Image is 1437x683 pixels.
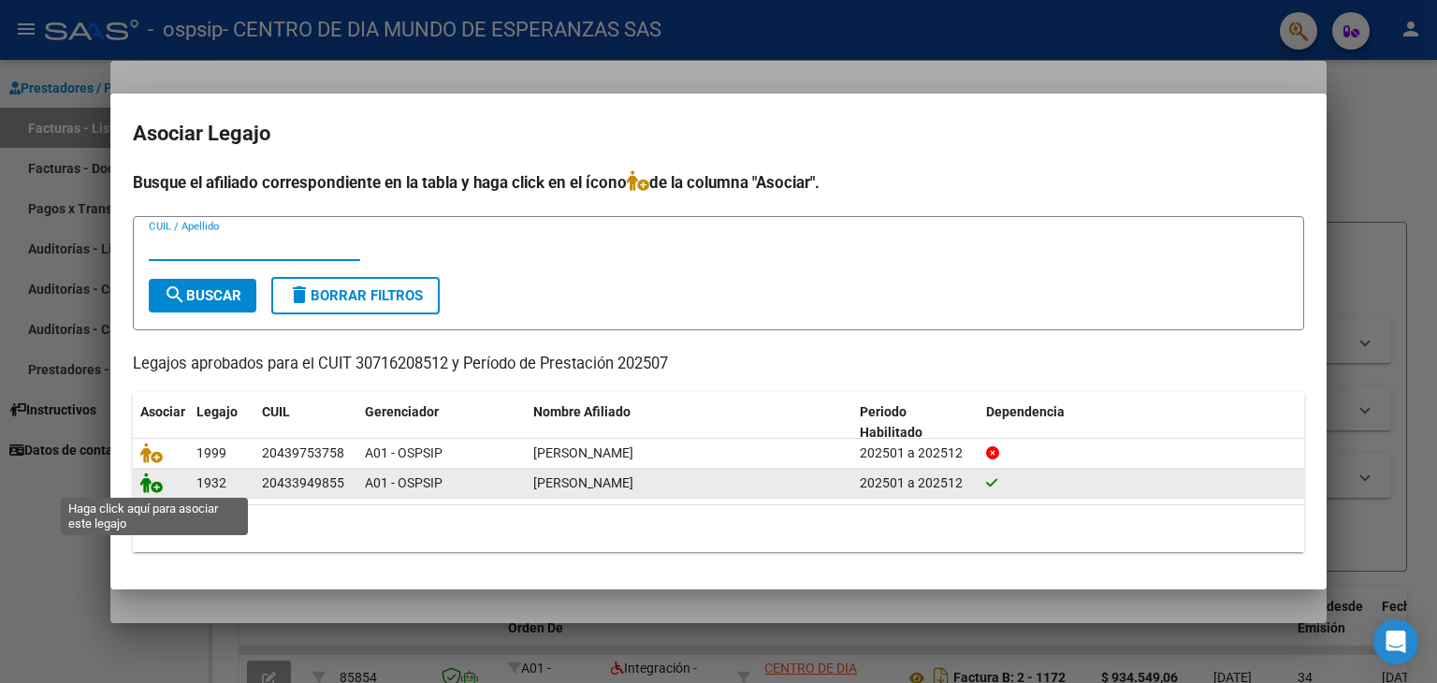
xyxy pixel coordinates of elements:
[133,505,1304,552] div: 2 registros
[133,353,1304,376] p: Legajos aprobados para el CUIT 30716208512 y Período de Prestación 202507
[164,283,186,306] mat-icon: search
[196,445,226,460] span: 1999
[288,287,423,304] span: Borrar Filtros
[357,392,526,454] datatable-header-cell: Gerenciador
[196,475,226,490] span: 1932
[533,404,631,419] span: Nombre Afiliado
[860,472,971,494] div: 202501 a 202512
[852,392,979,454] datatable-header-cell: Periodo Habilitado
[860,443,971,464] div: 202501 a 202512
[262,404,290,419] span: CUIL
[164,287,241,304] span: Buscar
[196,404,238,419] span: Legajo
[133,116,1304,152] h2: Asociar Legajo
[365,404,439,419] span: Gerenciador
[133,392,189,454] datatable-header-cell: Asociar
[533,445,633,460] span: AQUINO SANTIAGO
[133,170,1304,195] h4: Busque el afiliado correspondiente en la tabla y haga click en el ícono de la columna "Asociar".
[271,277,440,314] button: Borrar Filtros
[365,475,443,490] span: A01 - OSPSIP
[1373,619,1418,664] div: Open Intercom Messenger
[262,472,344,494] div: 20433949855
[365,445,443,460] span: A01 - OSPSIP
[254,392,357,454] datatable-header-cell: CUIL
[149,279,256,312] button: Buscar
[189,392,254,454] datatable-header-cell: Legajo
[526,392,852,454] datatable-header-cell: Nombre Afiliado
[860,404,922,441] span: Periodo Habilitado
[140,404,185,419] span: Asociar
[979,392,1305,454] datatable-header-cell: Dependencia
[262,443,344,464] div: 20439753758
[288,283,311,306] mat-icon: delete
[986,404,1065,419] span: Dependencia
[533,475,633,490] span: BARNES DANTE TOBIAS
